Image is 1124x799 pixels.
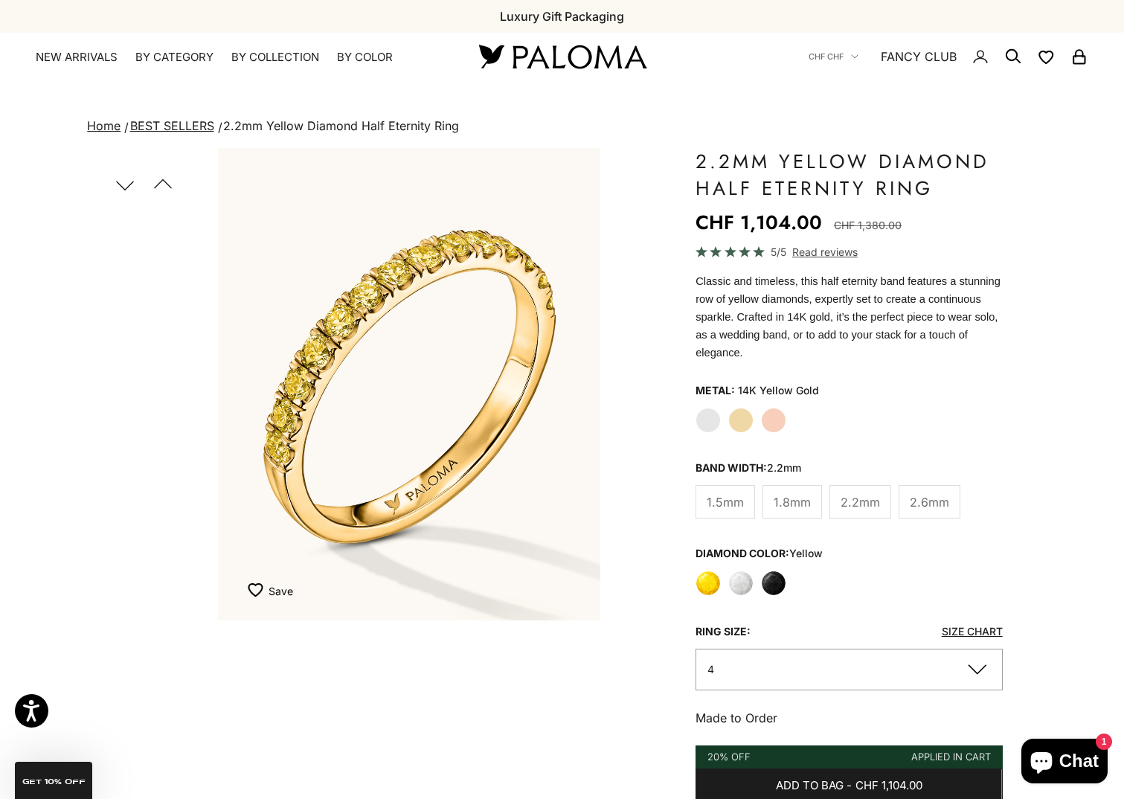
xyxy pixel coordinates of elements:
div: Item 1 of 21 [218,148,600,620]
legend: Diamond Color: [696,542,823,565]
a: NEW ARRIVALS [36,50,118,65]
compare-at-price: CHF 1,380.00 [834,216,902,234]
span: 1.5mm [707,492,744,512]
p: Luxury Gift Packaging [500,7,624,26]
img: wishlist [248,583,269,597]
p: Made to Order [696,708,1003,728]
button: Add to Wishlist [248,576,293,606]
img: #YellowGold [218,148,600,620]
nav: Primary navigation [36,50,443,65]
span: Read reviews [792,243,858,260]
span: 5/5 [771,243,786,260]
span: 4 [707,663,714,676]
a: Home [87,118,121,133]
sale-price: CHF 1,104.00 [696,208,822,237]
legend: Ring Size: [696,620,751,643]
variant-option-value: 2.2mm [767,461,801,474]
summary: By Category [135,50,213,65]
span: 1.8mm [774,492,811,512]
variant-option-value: 14K Yellow Gold [738,379,819,402]
div: GET 10% Off [15,762,92,799]
span: 2.6mm [910,492,949,512]
a: FANCY CLUB [881,47,957,66]
span: Add to bag [776,777,844,795]
span: CHF CHF [809,50,844,63]
a: Size Chart [942,625,1003,638]
span: GET 10% Off [22,778,86,786]
a: 5/5 Read reviews [696,243,1003,260]
div: 20% Off [707,749,751,765]
nav: Secondary navigation [809,33,1088,80]
span: CHF 1,104.00 [855,777,922,795]
span: Classic and timeless, this half eternity band features a stunning row of yellow diamonds, expertl... [696,275,1001,359]
span: 2.2mm [841,492,880,512]
summary: By Collection [231,50,319,65]
button: CHF CHF [809,50,858,63]
legend: Band Width: [696,457,801,479]
h1: 2.2mm Yellow Diamond Half Eternity Ring [696,148,1003,202]
nav: breadcrumbs [84,116,1039,137]
span: 2.2mm Yellow Diamond Half Eternity Ring [223,118,459,133]
legend: Metal: [696,379,735,402]
inbox-online-store-chat: Shopify online store chat [1017,739,1112,787]
div: Applied in cart [911,749,991,765]
summary: By Color [337,50,393,65]
variant-option-value: yellow [789,547,823,559]
button: 4 [696,649,1003,690]
a: BEST SELLERS [130,118,214,133]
